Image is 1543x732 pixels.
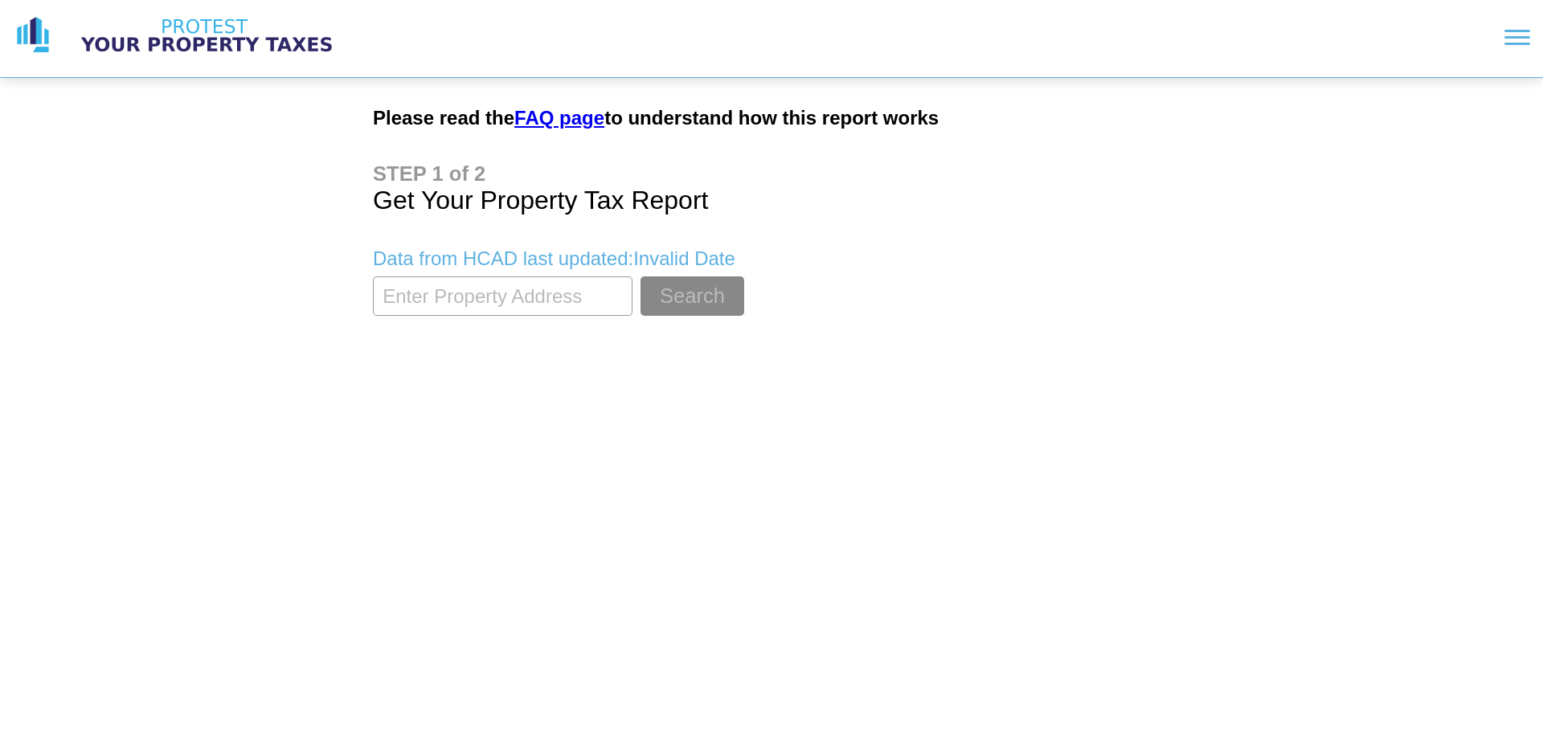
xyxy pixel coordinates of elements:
[13,15,347,55] a: logo logo text
[373,276,632,316] input: Enter Property Address
[373,247,1170,270] p: Data from HCAD last updated: Invalid Date
[373,162,1170,215] h1: Get Your Property Tax Report
[514,107,604,129] a: FAQ page
[373,107,1170,129] h2: Please read the to understand how this report works
[641,276,744,316] button: Search
[13,15,53,55] img: logo
[66,15,347,55] img: logo text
